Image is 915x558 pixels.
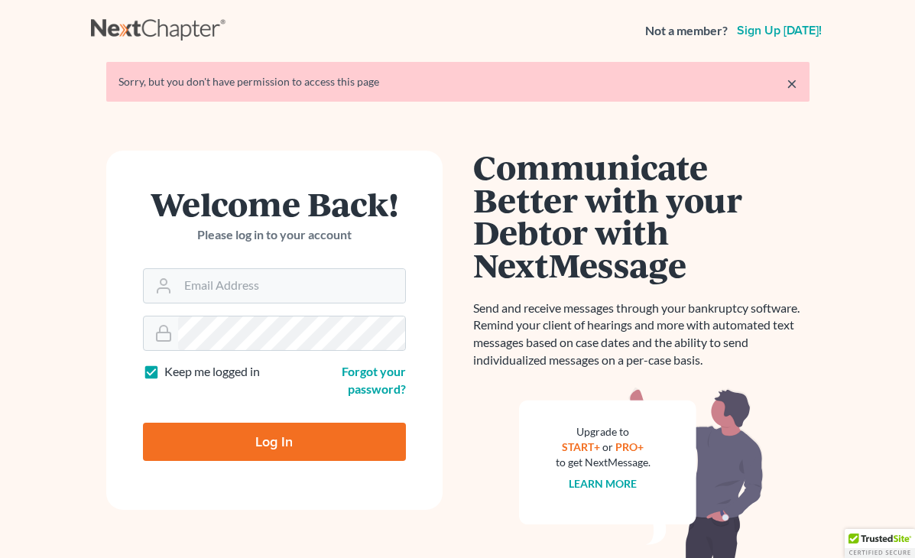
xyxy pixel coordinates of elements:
[562,440,600,453] a: START+
[602,440,613,453] span: or
[143,226,406,244] p: Please log in to your account
[845,529,915,558] div: TrustedSite Certified
[615,440,644,453] a: PRO+
[556,424,651,440] div: Upgrade to
[178,269,405,303] input: Email Address
[787,74,797,92] a: ×
[473,151,810,281] h1: Communicate Better with your Debtor with NextMessage
[734,24,825,37] a: Sign up [DATE]!
[118,74,797,89] div: Sorry, but you don't have permission to access this page
[645,22,728,40] strong: Not a member?
[143,187,406,220] h1: Welcome Back!
[569,477,637,490] a: Learn more
[556,455,651,470] div: to get NextMessage.
[342,364,406,396] a: Forgot your password?
[473,300,810,369] p: Send and receive messages through your bankruptcy software. Remind your client of hearings and mo...
[143,423,406,461] input: Log In
[164,363,260,381] label: Keep me logged in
